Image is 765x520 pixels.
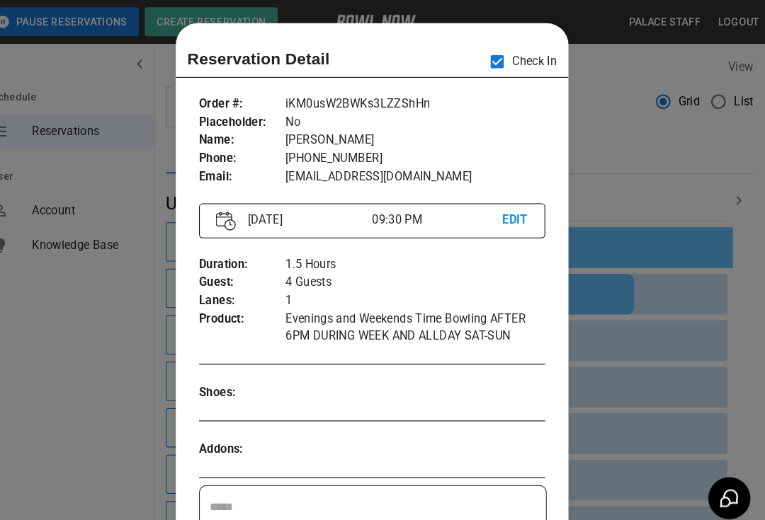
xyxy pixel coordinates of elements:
p: [DATE] [256,206,382,223]
p: Name : [214,128,298,146]
p: Lanes : [214,284,298,302]
p: Product : [214,302,298,320]
img: Vector [230,206,250,225]
p: 4 Guests [298,267,551,284]
p: Duration : [214,249,298,267]
p: Phone : [214,146,298,163]
p: 1 [298,284,551,302]
p: Email : [214,163,298,181]
p: No [298,110,551,128]
p: Reservation Detail [203,46,341,69]
p: [PERSON_NAME] [298,128,551,146]
p: Shoes : [214,374,298,391]
p: Guest : [214,267,298,284]
p: 1.5 Hours [298,249,551,267]
p: 09:30 PM [382,206,509,223]
p: Check In [489,45,562,75]
p: [PHONE_NUMBER] [298,146,551,163]
p: [EMAIL_ADDRESS][DOMAIN_NAME] [298,163,551,181]
p: Order # : [214,93,298,110]
p: Placeholder : [214,110,298,128]
p: Addons : [214,429,298,446]
p: iKM0usW2BWKs3LZZShHn [298,93,551,110]
p: Evenings and Weekends Time Bowling AFTER 6PM DURING WEEK AND ALLDAY SAT-SUN [298,302,551,336]
p: EDIT [509,206,535,224]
